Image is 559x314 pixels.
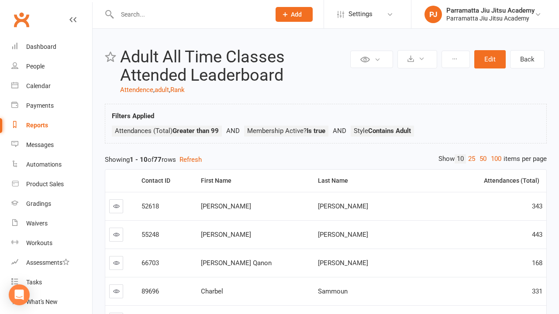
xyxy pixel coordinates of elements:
a: Payments [11,96,92,116]
div: Messages [26,141,54,148]
a: Calendar [11,76,92,96]
div: Last Name [318,177,440,184]
span: [PERSON_NAME] Qanon [201,259,272,267]
div: Automations [26,161,62,168]
h2: Adult All Time Classes Attended Leaderboard [120,48,348,85]
span: [PERSON_NAME] [318,259,368,267]
div: Product Sales [26,181,64,188]
span: Settings [349,4,373,24]
span: Style [354,127,411,135]
strong: Is true [307,127,325,135]
a: Reports [11,116,92,135]
a: Messages [11,135,92,155]
a: Back [510,50,545,68]
span: Sammoun [318,287,348,295]
strong: Filters Applied [112,112,154,120]
a: What's New [11,292,92,312]
a: Clubworx [10,9,32,31]
span: , [153,86,155,94]
span: 55248 [141,231,159,239]
a: Assessments [11,253,92,273]
a: adult [155,86,169,94]
span: 52618 [141,202,159,210]
a: 25 [466,154,477,164]
a: Dashboard [11,37,92,57]
span: 66703 [141,259,159,267]
span: 443 [532,231,542,239]
a: 10 [455,154,466,164]
a: Workouts [11,233,92,253]
div: Dashboard [26,43,56,50]
a: Gradings [11,194,92,214]
span: , [169,86,170,94]
div: Attendances (Total) [452,177,539,184]
div: Assessments [26,259,69,266]
a: 50 [477,154,489,164]
div: Waivers [26,220,48,227]
span: 89696 [141,287,159,295]
a: Attendence [120,86,153,94]
span: [PERSON_NAME] [201,202,251,210]
button: Refresh [179,154,202,165]
span: [PERSON_NAME] [318,202,368,210]
strong: 77 [154,156,162,164]
div: Contact ID [141,177,190,184]
span: [PERSON_NAME] [201,231,251,239]
span: 343 [532,202,542,210]
span: Membership Active? [247,127,325,135]
input: Search... [114,8,264,20]
button: Add [276,7,313,22]
a: 100 [489,154,504,164]
span: Attendances (Total) [115,127,219,135]
div: Reports [26,122,48,129]
div: Payments [26,102,54,109]
div: Workouts [26,239,52,246]
button: Edit [474,50,506,68]
strong: 1 - 10 [130,156,148,164]
div: People [26,63,45,70]
a: Tasks [11,273,92,292]
a: People [11,57,92,76]
div: Showing of rows [105,154,547,165]
span: 168 [532,259,542,267]
span: 331 [532,287,542,295]
a: Product Sales [11,174,92,194]
div: First Name [201,177,307,184]
a: Automations [11,155,92,174]
a: Waivers [11,214,92,233]
span: [PERSON_NAME] [318,231,368,239]
span: Add [291,11,302,18]
div: Show items per page [438,154,547,164]
div: What's New [26,298,58,305]
div: Open Intercom Messenger [9,284,30,305]
div: Calendar [26,82,51,89]
span: Charbel [201,287,223,295]
strong: Contains Adult [368,127,411,135]
strong: Greater than 99 [173,127,219,135]
div: Gradings [26,200,51,207]
div: PJ [424,6,442,23]
a: Rank [170,86,185,94]
div: Tasks [26,279,42,286]
div: Parramatta Jiu Jitsu Academy [446,7,535,14]
div: Parramatta Jiu Jitsu Academy [446,14,535,22]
